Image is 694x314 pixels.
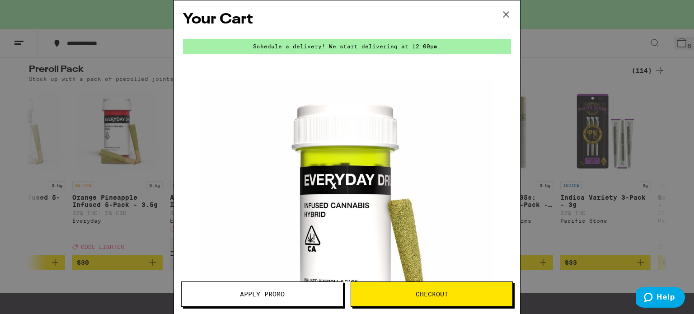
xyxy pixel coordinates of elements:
[636,287,685,309] iframe: Opens a widget where you can find more information
[181,281,343,307] button: Apply Promo
[183,39,511,54] div: Schedule a delivery! We start delivering at 12:00pm.
[416,291,448,297] span: Checkout
[183,9,511,30] h2: Your Cart
[240,291,285,297] span: Apply Promo
[351,281,513,307] button: Checkout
